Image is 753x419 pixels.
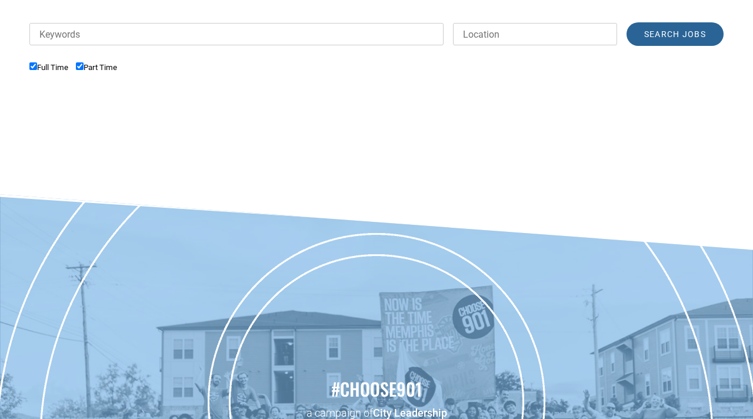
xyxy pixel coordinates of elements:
[29,62,37,70] input: Full Time
[29,23,444,45] input: Keywords
[627,22,724,46] input: Search Jobs
[29,63,68,72] label: Full Time
[373,407,447,419] a: City Leadership
[6,377,747,401] h2: #choose901
[76,62,84,70] input: Part Time
[453,23,617,45] input: Location
[76,63,117,72] label: Part Time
